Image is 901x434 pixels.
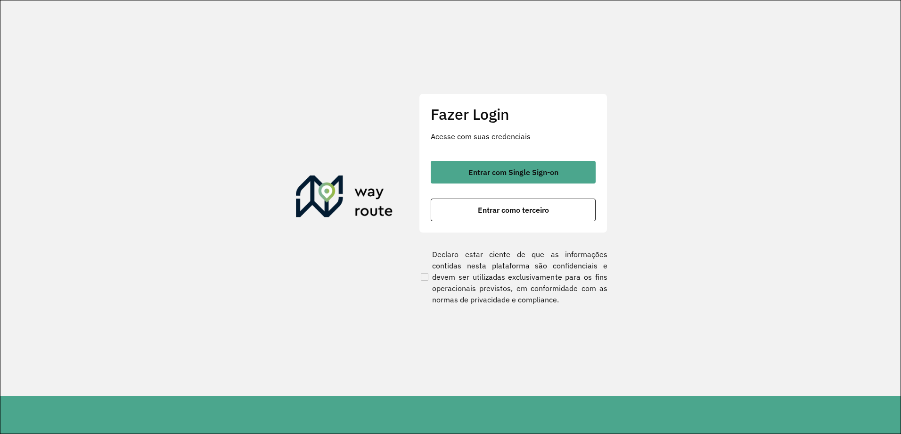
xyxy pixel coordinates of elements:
img: Roteirizador AmbevTech [296,175,393,221]
span: Entrar como terceiro [478,206,549,214]
button: button [431,199,596,221]
span: Entrar com Single Sign-on [468,168,558,176]
label: Declaro estar ciente de que as informações contidas nesta plataforma são confidenciais e devem se... [419,249,607,305]
button: button [431,161,596,184]
h2: Fazer Login [431,105,596,123]
p: Acesse com suas credenciais [431,131,596,142]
